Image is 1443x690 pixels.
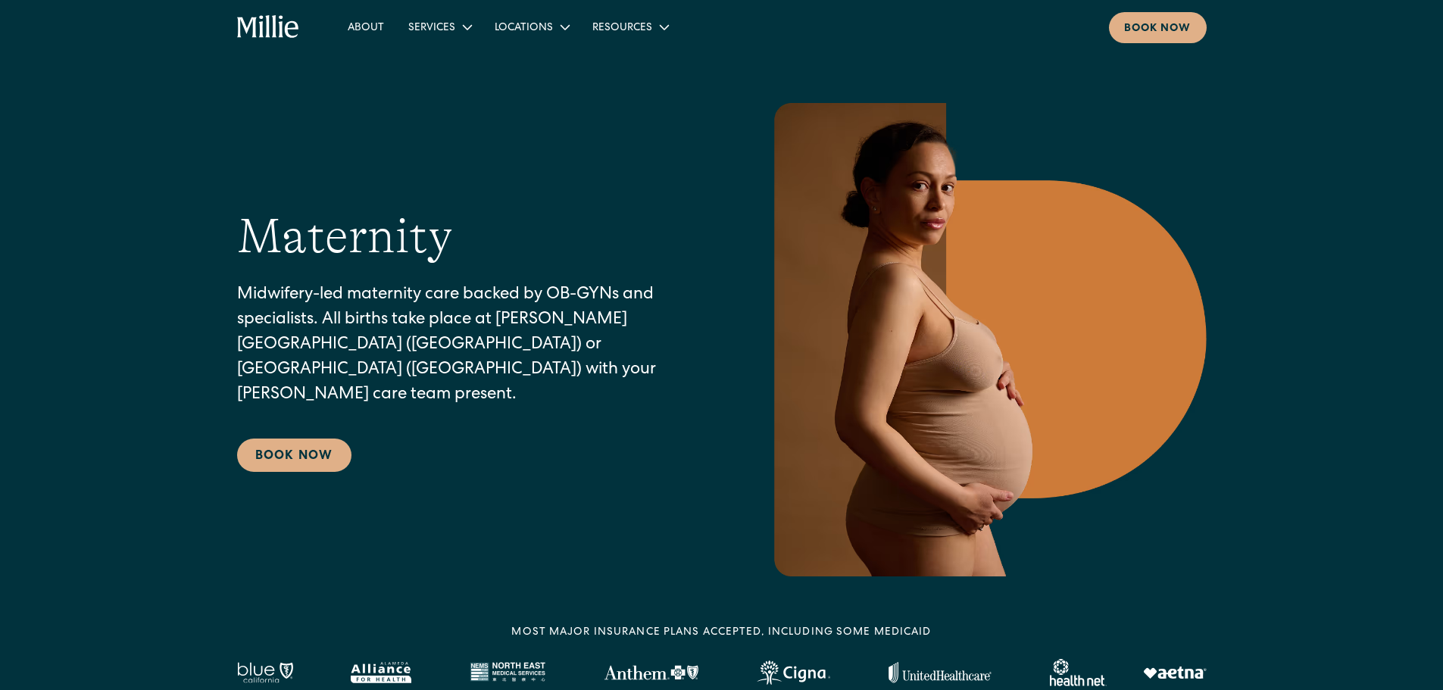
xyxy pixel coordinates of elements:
img: United Healthcare logo [889,662,992,683]
p: Midwifery-led maternity care backed by OB-GYNs and specialists. All births take place at [PERSON_... [237,283,704,408]
img: Aetna logo [1143,667,1207,679]
a: Book now [1109,12,1207,43]
img: North East Medical Services logo [470,662,545,683]
a: Book Now [237,439,351,472]
img: Pregnant woman in neutral underwear holding her belly, standing in profile against a warm-toned g... [764,103,1207,576]
div: Resources [580,14,679,39]
div: Locations [495,20,553,36]
div: Services [396,14,483,39]
a: home [237,15,300,39]
img: Alameda Alliance logo [351,662,411,683]
div: Locations [483,14,580,39]
a: About [336,14,396,39]
div: Services [408,20,455,36]
img: Healthnet logo [1050,659,1107,686]
h1: Maternity [237,208,452,266]
img: Anthem Logo [604,665,698,680]
img: Blue California logo [237,662,293,683]
img: Cigna logo [757,660,830,685]
div: MOST MAJOR INSURANCE PLANS ACCEPTED, INCLUDING some MEDICAID [511,625,931,641]
div: Resources [592,20,652,36]
div: Book now [1124,21,1192,37]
